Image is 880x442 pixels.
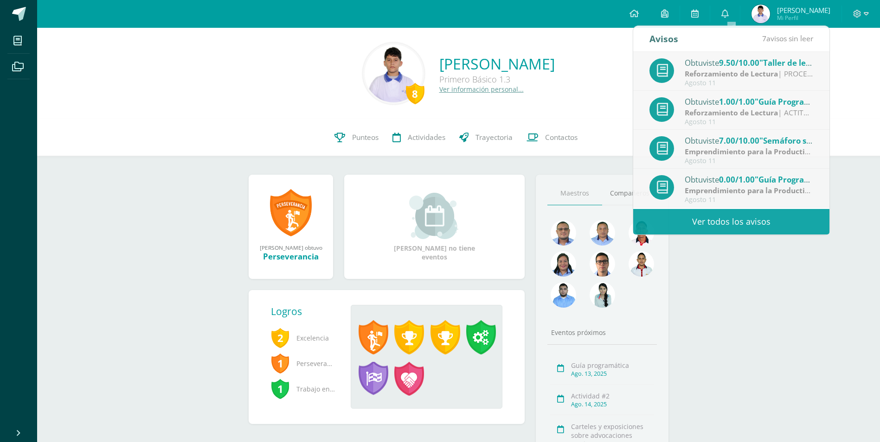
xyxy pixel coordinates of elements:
[629,251,654,277] img: 6b516411093031de2315839688b6386d.png
[365,44,423,102] img: ad9cdd2d083c6edbcac4cb087784172f.png
[685,79,814,87] div: Agosto 11
[759,135,846,146] span: "Semáforo sostenible"
[551,220,576,246] img: 99962f3fa423c9b8099341731b303440.png
[571,361,654,370] div: Guía programática
[258,244,324,251] div: [PERSON_NAME] obtuvo
[685,146,814,157] div: | PROCEDIMENTAL
[408,133,445,142] span: Actividades
[271,325,336,351] span: Excelencia
[719,96,755,107] span: 1.00/1.00
[685,196,814,204] div: Agosto 11
[547,328,657,337] div: Eventos próximos
[685,185,825,196] strong: Emprendimiento para la Productividad
[685,69,778,79] strong: Reforzamiento de Lectura
[439,54,555,74] a: [PERSON_NAME]
[602,182,657,205] a: Compañeros
[545,133,578,142] span: Contactos
[719,174,755,185] span: 0.00/1.00
[328,119,385,156] a: Punteos
[685,95,814,107] div: Obtuviste en
[452,119,520,156] a: Trayectoria
[571,400,654,408] div: Ago. 14, 2025
[388,193,481,261] div: [PERSON_NAME] no tiene eventos
[685,118,814,126] div: Agosto 11
[271,305,343,318] div: Logros
[409,193,460,239] img: event_small.png
[685,146,825,157] strong: Emprendimiento para la Productividad
[352,133,379,142] span: Punteos
[685,173,814,185] div: Obtuviste en
[385,119,452,156] a: Actividades
[271,376,336,402] span: Trabajo en equipo
[685,157,814,165] div: Agosto 11
[590,282,615,308] img: 56ad63fe0de8ce470a366ccf655e76de.png
[547,182,602,205] a: Maestros
[439,74,555,85] div: Primero Básico 1.3
[762,33,766,44] span: 7
[755,96,835,107] span: "Guía Programática"
[685,57,814,69] div: Obtuviste en
[271,327,289,348] span: 2
[719,57,759,68] span: 9.50/10.00
[719,135,759,146] span: 7.00/10.00
[258,251,324,262] div: Perseverancia
[685,107,778,118] strong: Reforzamiento de Lectura
[271,378,289,399] span: 1
[752,5,770,23] img: ee48be0ea3c54553fe66209c3883ed6b.png
[551,251,576,277] img: 4a7f7f1a360f3d8e2a3425f4c4febaf9.png
[590,251,615,277] img: b3275fa016b95109afc471d3b448d7ac.png
[649,26,678,51] div: Avisos
[762,33,813,44] span: avisos sin leer
[685,107,814,118] div: | ACTITUDINAL
[271,351,336,376] span: Perseverancia
[571,391,654,400] div: Actividad #2
[571,370,654,378] div: Ago. 13, 2025
[475,133,513,142] span: Trayectoria
[590,220,615,246] img: 2efff582389d69505e60b50fc6d5bd41.png
[439,85,524,94] a: Ver información personal...
[629,220,654,246] img: 89a3ce4a01dc90e46980c51de3177516.png
[406,83,424,104] div: 8
[777,14,830,22] span: Mi Perfil
[755,174,835,185] span: "Guía Programática"
[685,185,814,196] div: | ACTITUDINAL
[777,6,830,15] span: [PERSON_NAME]
[685,134,814,146] div: Obtuviste en
[633,209,829,234] a: Ver todos los avisos
[520,119,585,156] a: Contactos
[685,69,814,79] div: | PROCEDIMENTAL
[551,282,576,308] img: bb84a3b7bf7504f214959ad1f5a3e741.png
[271,353,289,374] span: 1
